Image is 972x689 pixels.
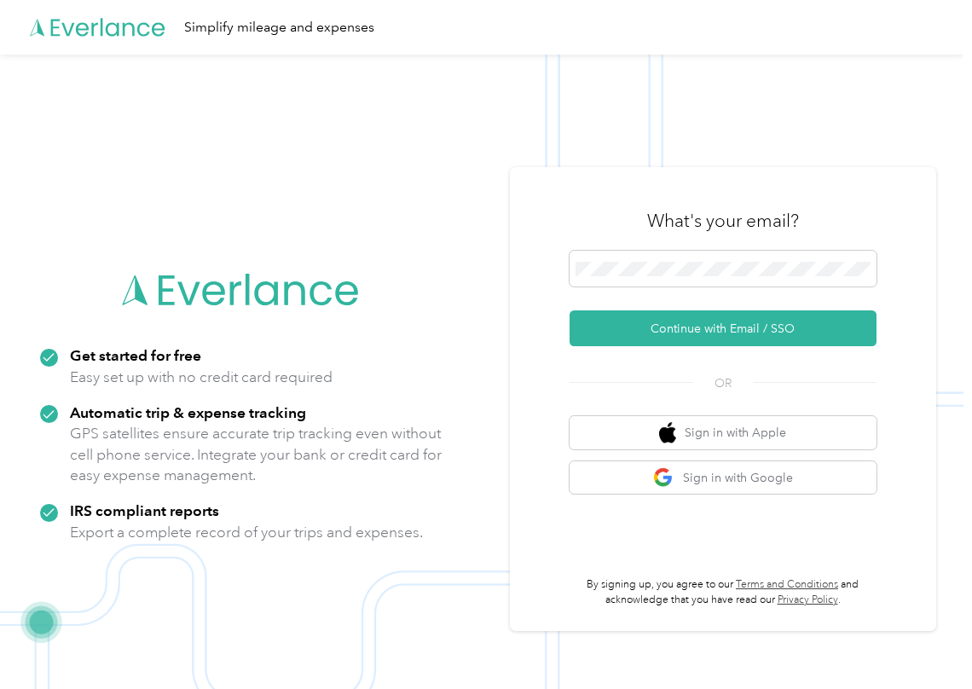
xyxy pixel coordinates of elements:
a: Privacy Policy [778,593,838,606]
p: By signing up, you agree to our and acknowledge that you have read our . [570,577,877,607]
img: google logo [653,467,674,489]
span: OR [693,374,753,392]
a: Terms and Conditions [736,578,838,591]
div: Simplify mileage and expenses [184,17,374,38]
h3: What's your email? [647,209,799,233]
strong: Automatic trip & expense tracking [70,403,306,421]
p: GPS satellites ensure accurate trip tracking even without cell phone service. Integrate your bank... [70,423,443,486]
p: Easy set up with no credit card required [70,367,333,388]
img: apple logo [659,422,676,443]
strong: IRS compliant reports [70,501,219,519]
button: apple logoSign in with Apple [570,416,877,449]
iframe: Everlance-gr Chat Button Frame [877,593,972,689]
strong: Get started for free [70,346,201,364]
button: Continue with Email / SSO [570,310,877,346]
button: google logoSign in with Google [570,461,877,495]
p: Export a complete record of your trips and expenses. [70,522,423,543]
